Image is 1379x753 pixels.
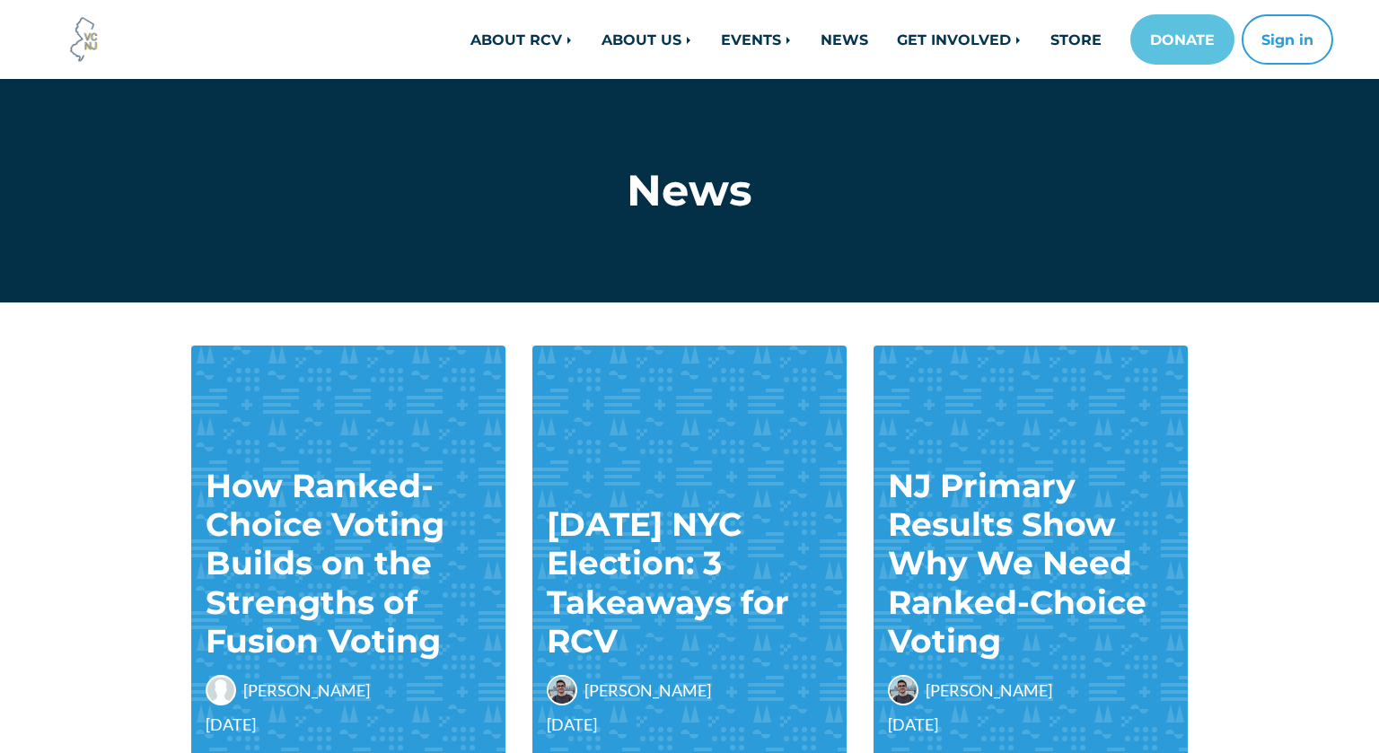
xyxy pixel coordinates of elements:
a: NEWS [806,22,883,57]
a: DONATE [1130,14,1234,65]
span: [PERSON_NAME] [584,679,711,703]
a: ABOUT RCV [456,22,587,57]
a: GET INVOLVED [883,22,1036,57]
span: [PERSON_NAME] [926,679,1052,703]
img: Luisa Amenta [206,675,236,705]
a: ABOUT US [587,22,707,57]
nav: Main navigation [305,14,1333,65]
span: [PERSON_NAME] [243,679,370,703]
a: How Ranked-Choice Voting Builds on the Strengths of Fusion Voting [206,466,444,661]
button: Sign in or sign up [1242,14,1333,65]
span: [DATE] [547,713,832,737]
span: [DATE] [206,713,491,737]
img: Voter Choice NJ [60,15,109,64]
img: John Cunningham [888,675,918,705]
img: John Cunningham [547,675,577,705]
h1: News [320,164,1060,216]
a: STORE [1036,22,1116,57]
a: [DATE] NYC Election: 3 Takeaways for RCV [547,504,789,661]
span: [DATE] [888,713,1173,737]
a: NJ Primary Results Show Why We Need Ranked-Choice Voting [888,466,1146,661]
a: EVENTS [707,22,806,57]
